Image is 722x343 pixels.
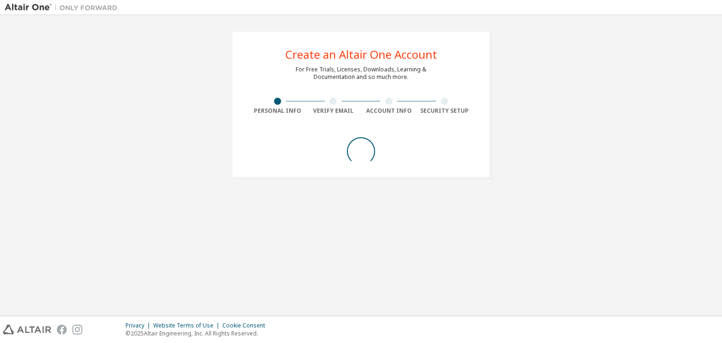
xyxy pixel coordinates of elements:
[285,49,437,60] div: Create an Altair One Account
[3,325,51,335] img: altair_logo.svg
[5,3,122,12] img: Altair One
[296,66,426,81] div: For Free Trials, Licenses, Downloads, Learning & Documentation and so much more.
[250,107,306,115] div: Personal Info
[126,329,271,337] p: © 2025 Altair Engineering, Inc. All Rights Reserved.
[72,325,82,335] img: instagram.svg
[417,107,473,115] div: Security Setup
[361,107,417,115] div: Account Info
[126,322,153,329] div: Privacy
[57,325,67,335] img: facebook.svg
[222,322,271,329] div: Cookie Consent
[306,107,361,115] div: Verify Email
[153,322,222,329] div: Website Terms of Use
